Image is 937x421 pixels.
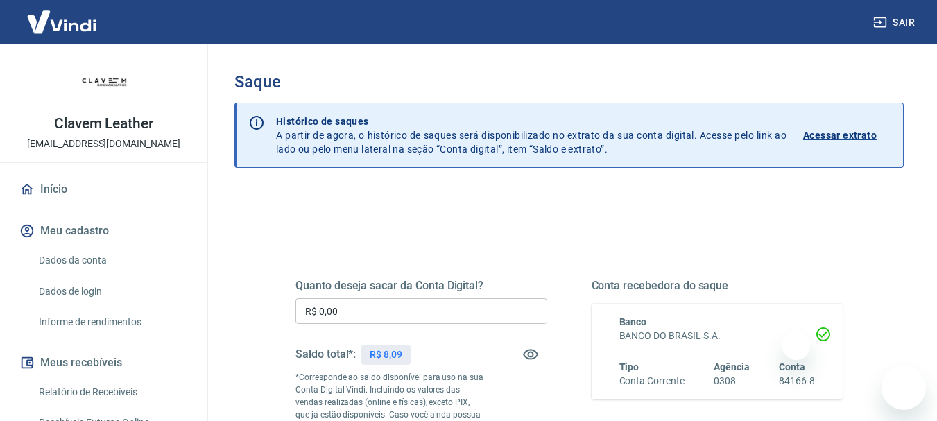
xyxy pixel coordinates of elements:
[54,117,153,131] p: Clavem Leather
[17,174,191,205] a: Início
[619,361,639,372] span: Tipo
[33,378,191,406] a: Relatório de Recebíveis
[592,279,843,293] h5: Conta recebedora do saque
[17,347,191,378] button: Meus recebíveis
[276,114,786,128] p: Histórico de saques
[714,361,750,372] span: Agência
[714,374,750,388] h6: 0308
[276,114,786,156] p: A partir de agora, o histórico de saques será disponibilizado no extrato da sua conta digital. Ac...
[779,361,805,372] span: Conta
[33,277,191,306] a: Dados de login
[782,332,810,360] iframe: Fechar mensagem
[370,347,402,362] p: R$ 8,09
[619,374,685,388] h6: Conta Corrente
[803,114,892,156] a: Acessar extrato
[803,128,877,142] p: Acessar extrato
[619,329,816,343] h6: BANCO DO BRASIL S.A.
[882,366,926,410] iframe: Botão para abrir a janela de mensagens
[295,347,356,361] h5: Saldo total*:
[27,137,180,151] p: [EMAIL_ADDRESS][DOMAIN_NAME]
[17,216,191,246] button: Meu cadastro
[33,308,191,336] a: Informe de rendimentos
[17,1,107,43] img: Vindi
[33,246,191,275] a: Dados da conta
[619,316,647,327] span: Banco
[870,10,920,35] button: Sair
[779,374,815,388] h6: 84166-8
[295,279,547,293] h5: Quanto deseja sacar da Conta Digital?
[76,55,132,111] img: 48026d62-cd4b-4dea-ad08-bef99432635a.jpeg
[234,72,904,92] h3: Saque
